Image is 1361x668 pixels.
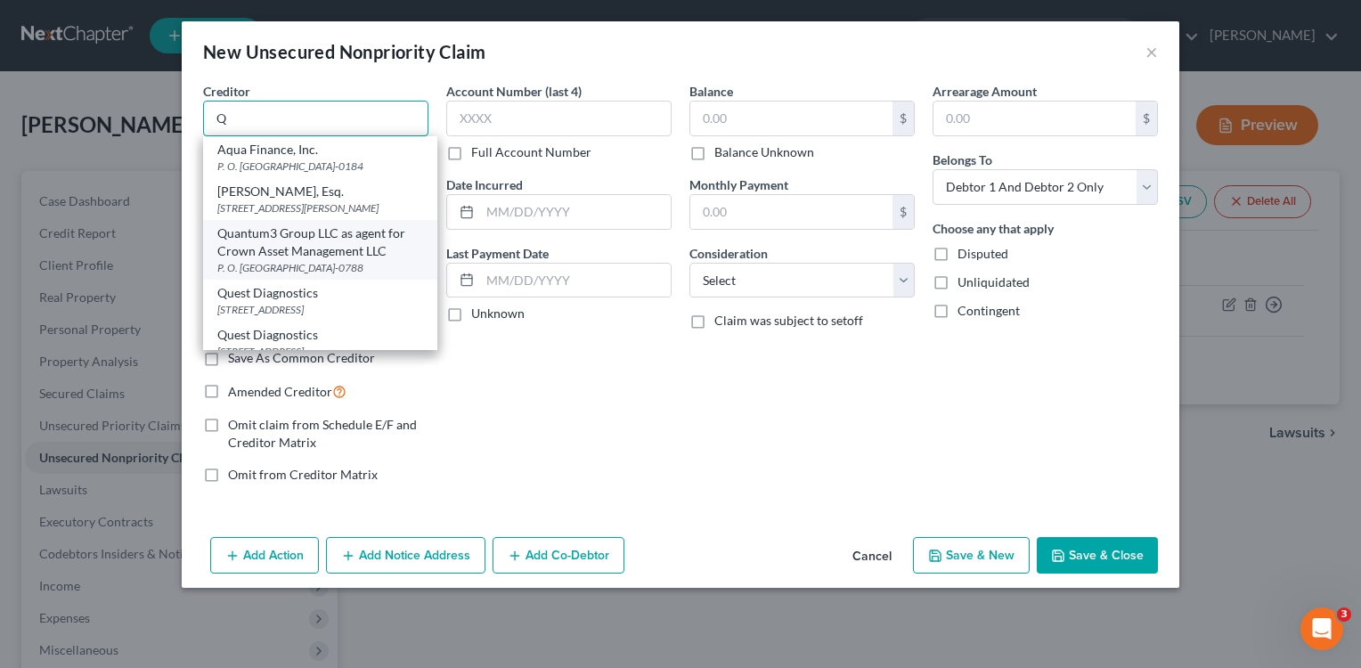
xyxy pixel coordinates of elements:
button: Save & Close [1037,537,1158,574]
span: Omit from Creditor Matrix [228,467,378,482]
input: Search creditor by name... [203,101,428,136]
span: Amended Creditor [228,384,332,399]
label: Consideration [689,244,768,263]
button: Add Action [210,537,319,574]
div: $ [892,195,914,229]
label: Arrearage Amount [933,82,1037,101]
div: P. O. [GEOGRAPHIC_DATA]-0788 [217,260,423,275]
button: × [1145,41,1158,62]
input: 0.00 [690,102,892,135]
button: Add Notice Address [326,537,485,574]
iframe: Intercom live chat [1300,607,1343,650]
label: Balance [689,82,733,101]
label: Account Number (last 4) [446,82,582,101]
label: Unknown [471,305,525,322]
span: Omit claim from Schedule E/F and Creditor Matrix [228,417,417,450]
div: [STREET_ADDRESS] [217,344,423,359]
label: Choose any that apply [933,219,1054,238]
input: XXXX [446,101,672,136]
div: Quest Diagnostics [217,326,423,344]
button: Add Co-Debtor [493,537,624,574]
div: $ [1136,102,1157,135]
label: Save As Common Creditor [228,349,375,367]
span: 3 [1337,607,1351,622]
span: Unliquidated [958,274,1030,289]
label: Monthly Payment [689,175,788,194]
div: New Unsecured Nonpriority Claim [203,39,485,64]
div: Quest Diagnostics [217,284,423,302]
span: Disputed [958,246,1008,261]
div: [STREET_ADDRESS] [217,302,423,317]
span: Claim was subject to setoff [714,313,863,328]
span: Creditor [203,84,250,99]
div: [STREET_ADDRESS][PERSON_NAME] [217,200,423,216]
div: $ [892,102,914,135]
div: Aqua Finance, Inc. [217,141,423,159]
span: Contingent [958,303,1020,318]
input: MM/DD/YYYY [480,264,671,297]
input: MM/DD/YYYY [480,195,671,229]
button: Cancel [838,539,906,574]
div: Quantum3 Group LLC as agent for Crown Asset Management LLC [217,224,423,260]
label: Balance Unknown [714,143,814,161]
label: Full Account Number [471,143,591,161]
div: [PERSON_NAME], Esq. [217,183,423,200]
div: P. O. [GEOGRAPHIC_DATA]-0184 [217,159,423,174]
span: Belongs To [933,152,992,167]
button: Save & New [913,537,1030,574]
input: 0.00 [690,195,892,229]
input: 0.00 [933,102,1136,135]
label: Date Incurred [446,175,523,194]
label: Last Payment Date [446,244,549,263]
